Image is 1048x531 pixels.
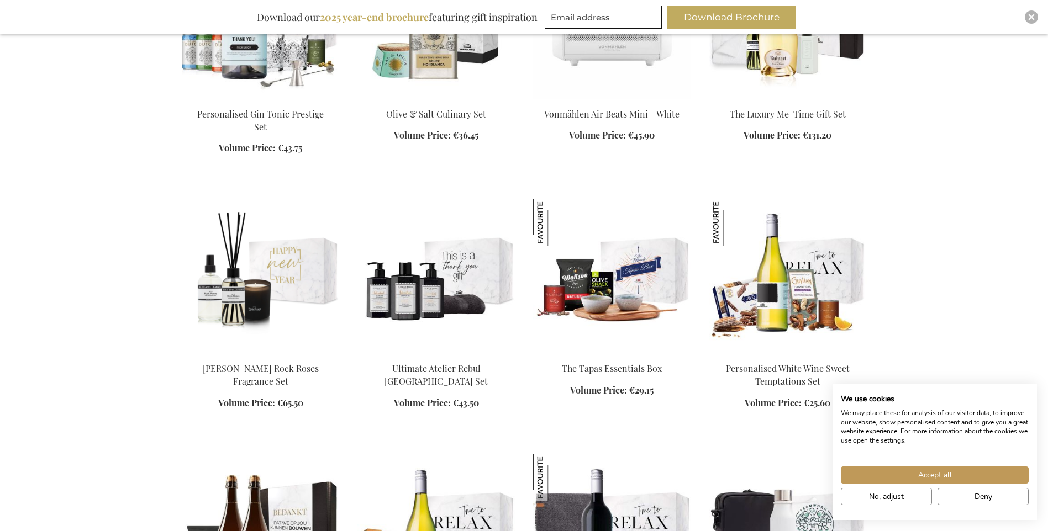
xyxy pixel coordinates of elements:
[357,199,515,353] img: Ultimate Atelier Rebul Istanbul set
[841,394,1029,404] h2: We use cookies
[203,363,319,387] a: [PERSON_NAME] Rock Roses Fragrance Set
[533,199,691,353] img: The Tapas Essentials Box
[745,397,830,410] a: Volume Price: €25.60
[803,129,831,141] span: €131.20
[533,199,581,246] img: The Tapas Essentials Box
[182,199,340,353] img: Marie-Stella-Maris Rock Roses Fragrance Set
[569,129,655,142] a: Volume Price: €45.90
[544,108,680,120] a: Vonmählen Air Beats Mini - White
[726,363,850,387] a: Personalised White Wine Sweet Temptations Set
[394,397,479,410] a: Volume Price: €43.50
[667,6,796,29] button: Download Brochure
[385,363,488,387] a: Ultimate Atelier Rebul [GEOGRAPHIC_DATA] Set
[569,129,626,141] span: Volume Price:
[218,397,303,410] a: Volume Price: €65.50
[709,94,867,105] a: The Luxury Me-Time Gift Set
[709,199,867,353] img: Personalised white wine
[182,94,340,105] a: Personalised Gin Tonic Prestige Set Personalised Gin Tonic Prestige Set
[570,384,627,396] span: Volume Price:
[453,397,479,408] span: €43.50
[357,94,515,105] a: Olive & Salt Culinary Set Olive & Salt Culinary Set
[394,397,451,408] span: Volume Price:
[219,142,302,155] a: Volume Price: €43.75
[745,397,802,408] span: Volume Price:
[628,129,655,141] span: €45.90
[182,349,340,359] a: Marie-Stella-Maris Rock Roses Fragrance Set
[709,349,867,359] a: Personalised white wine Personalised White Wine Sweet Temptations Set
[533,94,691,105] a: Vonmahlen Air Beats Mini
[841,488,932,505] button: Adjust cookie preferences
[386,108,486,120] a: Olive & Salt Culinary Set
[533,349,691,359] a: The Tapas Essentials Box The Tapas Essentials Box
[252,6,543,29] div: Download our featuring gift inspiration
[1025,10,1038,24] div: Close
[219,142,276,153] span: Volume Price:
[841,466,1029,484] button: Accept all cookies
[730,108,846,120] a: The Luxury Me-Time Gift Set
[629,384,654,396] span: €29.15
[277,397,303,408] span: €65.50
[938,488,1029,505] button: Deny all cookies
[394,129,478,142] a: Volume Price: €36.45
[545,6,662,29] input: Email address
[918,469,952,481] span: Accept all
[453,129,478,141] span: €36.45
[570,384,654,397] a: Volume Price: €29.15
[1028,14,1035,20] img: Close
[841,408,1029,445] p: We may place these for analysis of our visitor data, to improve our website, show personalised co...
[218,397,275,408] span: Volume Price:
[869,491,904,502] span: No, adjust
[394,129,451,141] span: Volume Price:
[744,129,831,142] a: Volume Price: €131.20
[709,199,756,246] img: Personalised White Wine Sweet Temptations Set
[197,108,324,132] a: Personalised Gin Tonic Prestige Set
[744,129,801,141] span: Volume Price:
[357,349,515,359] a: Ultimate Atelier Rebul Istanbul set
[278,142,302,153] span: €43.75
[975,491,992,502] span: Deny
[320,10,429,24] b: 2025 year-end brochure
[533,454,581,501] img: Cosy Evening Gift Set - Red Wine
[804,397,830,408] span: €25.60
[562,363,662,374] a: The Tapas Essentials Box
[545,6,665,32] form: marketing offers and promotions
